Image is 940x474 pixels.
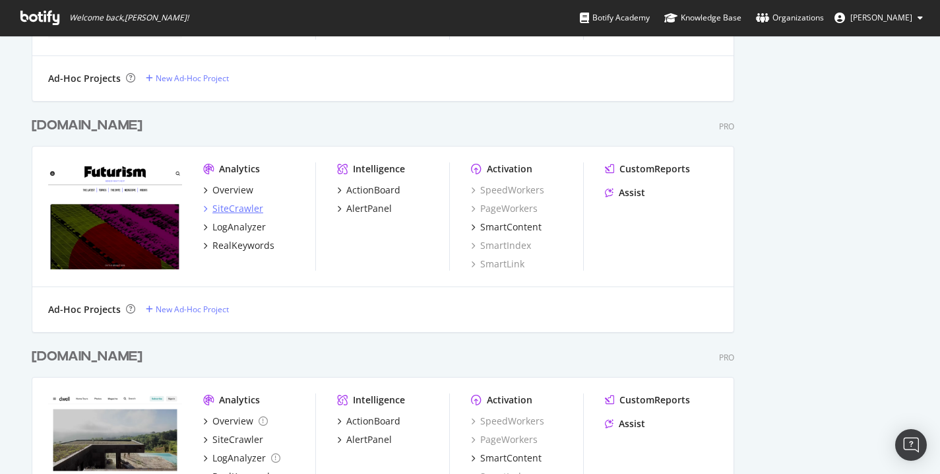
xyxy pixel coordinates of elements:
a: ActionBoard [337,184,400,197]
div: Intelligence [353,162,405,176]
div: SmartContent [480,452,542,465]
a: [DOMAIN_NAME] [32,116,148,135]
div: Activation [487,162,532,176]
div: Assist [619,417,645,430]
a: SiteCrawler [203,433,263,446]
div: Knowledge Base [664,11,741,24]
div: Open Intercom Messenger [895,429,927,461]
div: RealKeywords [212,239,274,252]
a: ActionBoard [337,415,400,428]
div: ActionBoard [346,415,400,428]
div: Activation [487,393,532,407]
div: AlertPanel [346,433,392,446]
div: New Ad-Hoc Project [156,304,229,315]
div: LogAnalyzer [212,452,266,465]
a: Assist [605,417,645,430]
span: Ryan Kibbe [850,12,912,23]
div: [DOMAIN_NAME] [32,347,142,366]
a: AlertPanel [337,202,392,215]
div: New Ad-Hoc Project [156,73,229,84]
a: RealKeywords [203,239,274,252]
div: LogAnalyzer [212,220,266,234]
div: Analytics [219,393,260,407]
div: Pro [719,121,734,132]
a: PageWorkers [471,433,538,446]
a: LogAnalyzer [203,220,266,234]
a: New Ad-Hoc Project [146,304,229,315]
a: LogAnalyzer [203,452,280,465]
a: New Ad-Hoc Project [146,73,229,84]
div: Overview [212,415,253,428]
div: ActionBoard [346,184,400,197]
div: Intelligence [353,393,405,407]
div: Botify Academy [580,11,650,24]
div: Ad-Hoc Projects [48,72,121,85]
a: Overview [203,184,253,197]
a: SpeedWorkers [471,184,544,197]
div: SmartContent [480,220,542,234]
div: SiteCrawler [212,433,263,446]
img: futurism.com [48,162,182,269]
div: AlertPanel [346,202,392,215]
a: CustomReports [605,393,690,407]
span: Welcome back, [PERSON_NAME] ! [69,13,189,23]
a: SmartIndex [471,239,531,252]
div: CustomReports [619,393,690,407]
a: SmartLink [471,257,524,271]
div: Assist [619,186,645,199]
div: [DOMAIN_NAME] [32,116,142,135]
a: CustomReports [605,162,690,176]
div: SiteCrawler [212,202,263,215]
a: SmartContent [471,220,542,234]
a: SmartContent [471,452,542,465]
div: CustomReports [619,162,690,176]
a: PageWorkers [471,202,538,215]
a: SpeedWorkers [471,415,544,428]
a: Overview [203,415,268,428]
div: Analytics [219,162,260,176]
a: Assist [605,186,645,199]
div: Ad-Hoc Projects [48,303,121,316]
a: SiteCrawler [203,202,263,215]
a: AlertPanel [337,433,392,446]
div: Overview [212,184,253,197]
a: [DOMAIN_NAME] [32,347,148,366]
button: [PERSON_NAME] [824,7,933,28]
div: Organizations [756,11,824,24]
div: Pro [719,352,734,363]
